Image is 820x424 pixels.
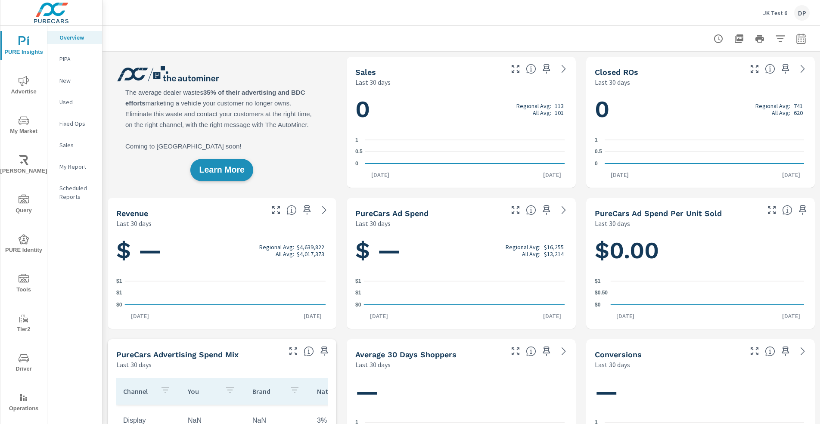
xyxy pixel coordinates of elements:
[595,236,806,265] h1: $0.00
[772,30,789,47] button: Apply Filters
[3,36,44,57] span: PURE Insights
[355,290,361,296] text: $1
[199,166,245,174] span: Learn More
[540,203,553,217] span: Save this to your personalized report
[544,251,564,257] p: $13,214
[509,203,522,217] button: Make Fullscreen
[595,350,642,359] h5: Conversions
[355,377,567,406] h1: —
[3,313,44,334] span: Tier2
[317,387,347,396] p: National
[125,312,155,320] p: [DATE]
[276,251,294,257] p: All Avg:
[59,33,95,42] p: Overview
[47,74,102,87] div: New
[355,137,358,143] text: 1
[116,359,152,370] p: Last 30 days
[269,203,283,217] button: Make Fullscreen
[522,251,540,257] p: All Avg:
[763,9,787,17] p: JK Test 6
[540,344,553,358] span: Save this to your personalized report
[297,244,324,251] p: $4,639,822
[610,312,640,320] p: [DATE]
[116,218,152,229] p: Last 30 days
[509,62,522,76] button: Make Fullscreen
[765,346,775,356] span: The number of dealer-specified goals completed by a visitor. [Source: This data is provided by th...
[355,218,391,229] p: Last 30 days
[755,102,790,109] p: Regional Avg:
[364,312,394,320] p: [DATE]
[3,393,44,414] span: Operations
[317,344,331,358] span: Save this to your personalized report
[59,119,95,128] p: Fixed Ops
[776,170,806,179] p: [DATE]
[3,353,44,374] span: Driver
[772,109,790,116] p: All Avg:
[47,53,102,65] div: PIPA
[595,302,601,308] text: $0
[782,205,792,215] span: Average cost of advertising per each vehicle sold at the dealer over the selected date range. The...
[794,102,803,109] p: 741
[595,137,598,143] text: 1
[555,109,564,116] p: 101
[59,184,95,201] p: Scheduled Reports
[116,302,122,308] text: $0
[355,161,358,167] text: 0
[776,312,806,320] p: [DATE]
[526,205,536,215] span: Total cost of media for all PureCars channels for the selected dealership group over the selected...
[779,62,792,76] span: Save this to your personalized report
[355,95,567,124] h1: 0
[259,244,294,251] p: Regional Avg:
[300,203,314,217] span: Save this to your personalized report
[595,149,602,155] text: 0.5
[765,64,775,74] span: Number of Repair Orders Closed by the selected dealership group over the selected time range. [So...
[595,278,601,284] text: $1
[794,5,810,21] div: DP
[297,251,324,257] p: $4,017,373
[286,205,297,215] span: Total sales revenue over the selected date range. [Source: This data is sourced from the dealer’s...
[116,350,239,359] h5: PureCars Advertising Spend Mix
[540,62,553,76] span: Save this to your personalized report
[317,203,331,217] a: See more details in report
[47,182,102,203] div: Scheduled Reports
[355,209,429,218] h5: PureCars Ad Spend
[59,141,95,149] p: Sales
[47,160,102,173] div: My Report
[595,359,630,370] p: Last 30 days
[190,159,254,181] button: Learn More
[3,76,44,97] span: Advertise
[557,344,571,358] a: See more details in report
[47,117,102,130] div: Fixed Ops
[748,344,761,358] button: Make Fullscreen
[116,290,122,296] text: $1
[794,109,803,116] p: 620
[355,302,361,308] text: $0
[355,77,391,87] p: Last 30 days
[595,77,630,87] p: Last 30 days
[792,30,810,47] button: Select Date Range
[59,76,95,85] p: New
[47,31,102,44] div: Overview
[47,96,102,108] div: Used
[286,344,300,358] button: Make Fullscreen
[355,359,391,370] p: Last 30 days
[526,64,536,74] span: Number of vehicles sold by the dealership over the selected date range. [Source: This data is sou...
[595,218,630,229] p: Last 30 days
[796,344,810,358] a: See more details in report
[355,278,361,284] text: $1
[506,244,540,251] p: Regional Avg:
[355,68,376,77] h5: Sales
[3,234,44,255] span: PURE Identity
[59,162,95,171] p: My Report
[605,170,635,179] p: [DATE]
[796,62,810,76] a: See more details in report
[748,62,761,76] button: Make Fullscreen
[796,203,810,217] span: Save this to your personalized report
[365,170,395,179] p: [DATE]
[526,346,536,356] span: A rolling 30 day total of daily Shoppers on the dealership website, averaged over the selected da...
[751,30,768,47] button: Print Report
[355,350,457,359] h5: Average 30 Days Shoppers
[595,209,722,218] h5: PureCars Ad Spend Per Unit Sold
[595,161,598,167] text: 0
[3,195,44,216] span: Query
